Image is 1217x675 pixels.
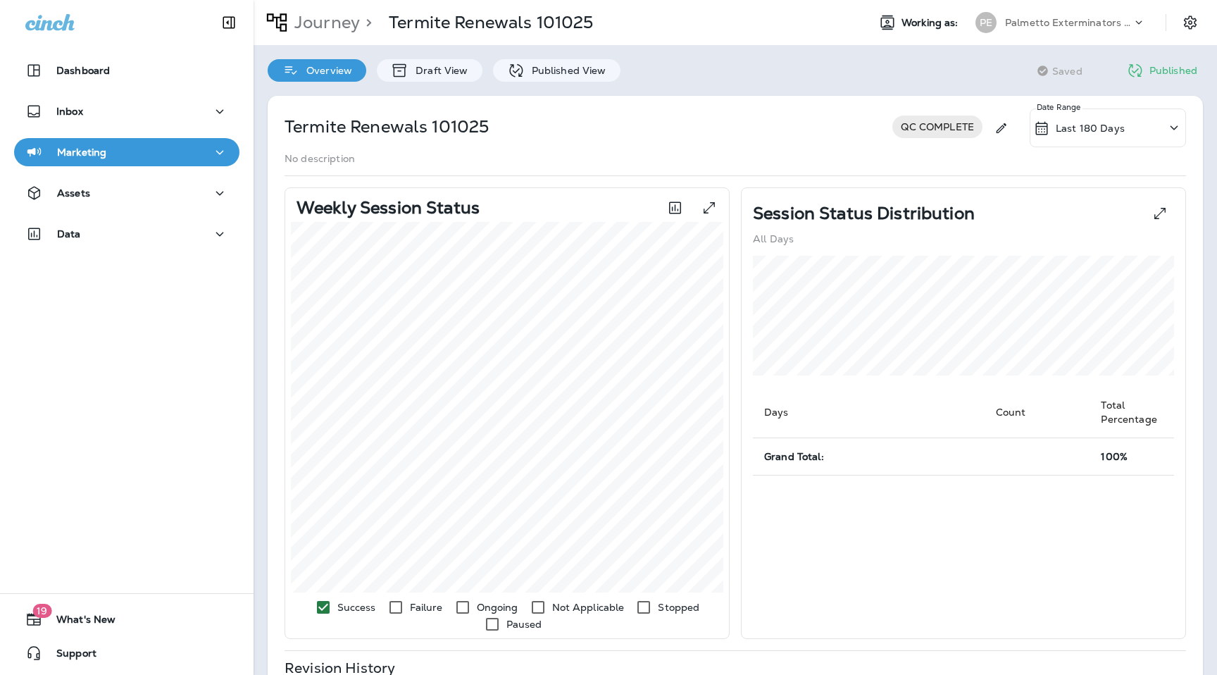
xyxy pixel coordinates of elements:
[408,65,468,76] p: Draft View
[985,387,1090,438] th: Count
[1149,65,1197,76] p: Published
[42,614,116,631] span: What's New
[1005,17,1132,28] p: Palmetto Exterminators LLC
[14,605,239,633] button: 19What's New
[753,387,985,438] th: Days
[14,138,239,166] button: Marketing
[506,619,542,630] p: Paused
[1056,123,1125,134] p: Last 180 Days
[661,194,689,222] button: Toggle between session count and session percentage
[1037,101,1082,113] p: Date Range
[285,116,489,138] p: Termite Renewals 101025
[14,56,239,85] button: Dashboard
[552,602,625,613] p: Not Applicable
[297,202,480,213] p: Weekly Session Status
[901,17,961,29] span: Working as:
[988,109,1014,147] div: Edit
[57,228,81,240] p: Data
[289,12,360,33] p: Journey
[42,648,96,664] span: Support
[1178,10,1203,35] button: Settings
[389,12,593,33] p: Termite Renewals 101025
[525,65,606,76] p: Published View
[1146,199,1174,228] button: View Pie expanded to full screen
[658,602,699,613] p: Stopped
[764,450,824,463] span: Grand Total:
[360,12,372,33] p: >
[285,662,395,674] p: Revision History
[14,220,239,248] button: Data
[753,208,975,219] p: Session Status Distribution
[209,8,249,37] button: Collapse Sidebar
[975,12,997,33] div: PE
[56,65,110,76] p: Dashboard
[57,187,90,199] p: Assets
[1052,66,1082,77] span: Saved
[56,106,83,117] p: Inbox
[299,65,352,76] p: Overview
[32,604,51,618] span: 19
[57,147,106,158] p: Marketing
[285,153,355,164] p: No description
[1090,387,1174,438] th: Total Percentage
[892,121,982,132] span: QC COMPLETE
[14,97,239,125] button: Inbox
[1101,450,1128,463] span: 100%
[14,639,239,667] button: Support
[410,602,443,613] p: Failure
[14,179,239,207] button: Assets
[753,233,794,244] p: All Days
[695,194,723,222] button: View graph expanded to full screen
[477,602,518,613] p: Ongoing
[337,602,376,613] p: Success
